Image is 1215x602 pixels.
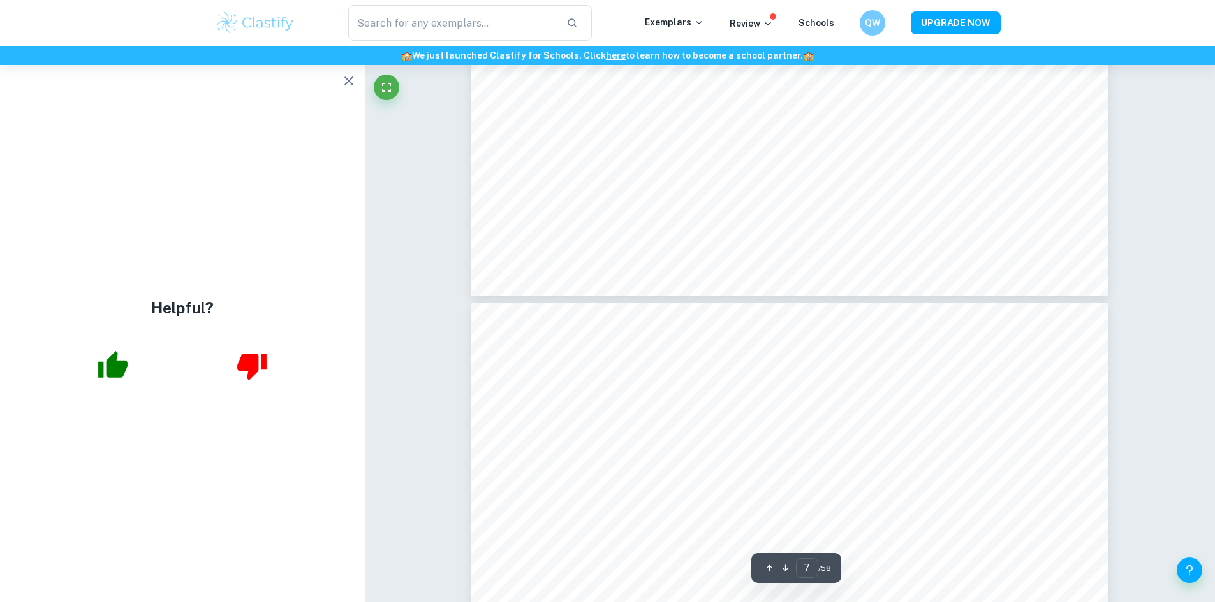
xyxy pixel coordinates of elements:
h6: QW [865,16,880,30]
button: Help and Feedback [1177,557,1202,583]
img: Clastify logo [215,10,296,36]
button: Fullscreen [374,75,399,100]
span: / 58 [818,563,831,574]
h4: Helpful? [151,296,214,319]
button: QW [860,10,885,36]
a: here [606,50,626,61]
p: Review [730,17,773,31]
h6: We just launched Clastify for Schools. Click to learn how to become a school partner. [3,48,1212,62]
button: UPGRADE NOW [911,11,1001,34]
a: Schools [799,18,834,28]
p: Exemplars [645,15,704,29]
span: 🏫 [401,50,412,61]
input: Search for any exemplars... [348,5,557,41]
span: 🏫 [803,50,814,61]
